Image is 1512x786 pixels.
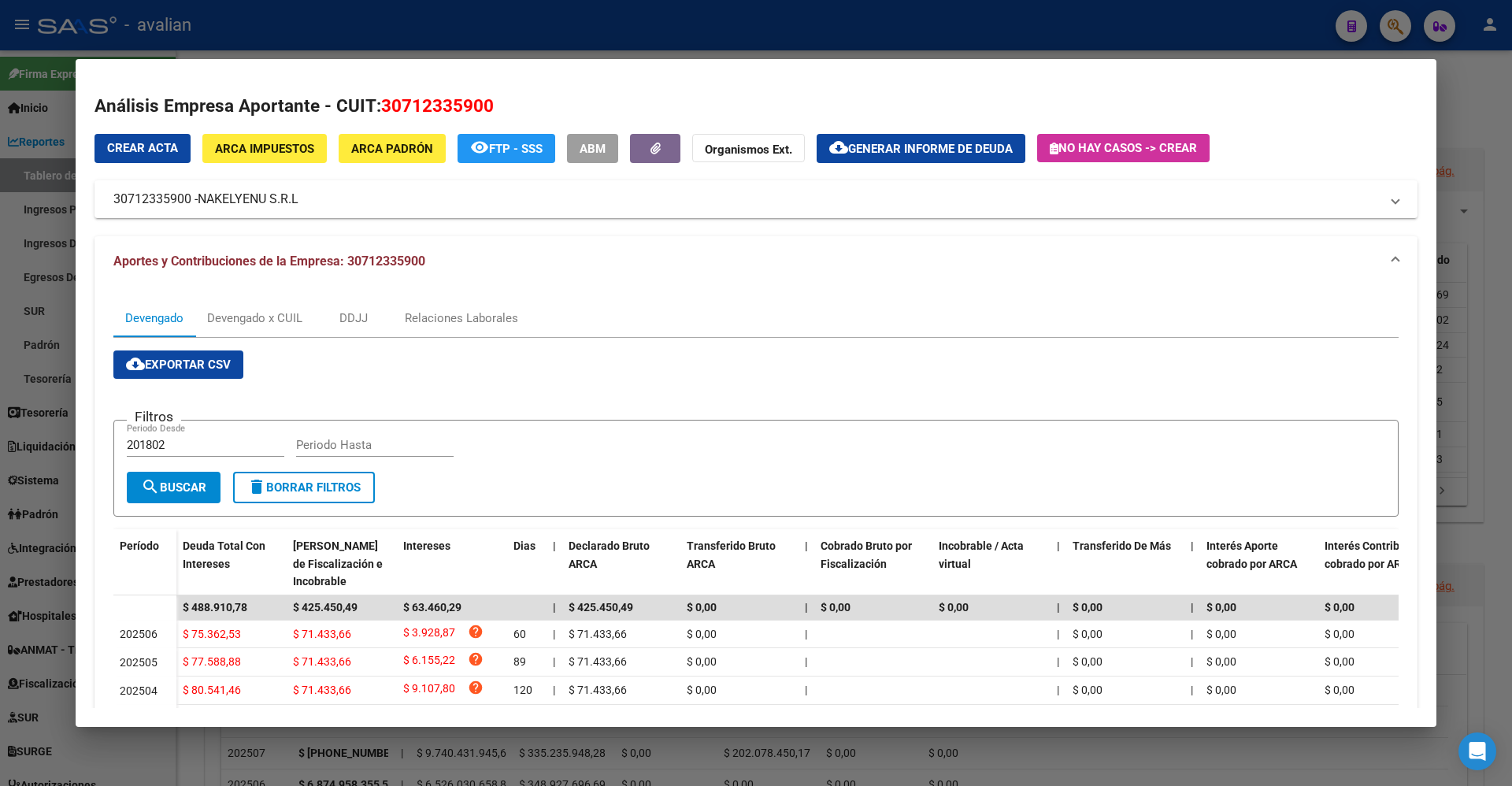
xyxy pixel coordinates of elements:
span: | [553,539,556,552]
span: $ 9.107,80 [403,680,455,701]
span: $ 3.928,87 [403,624,455,645]
span: $ 0,00 [1073,684,1102,696]
span: ABM [580,142,606,156]
span: | [553,628,555,640]
span: 202506 [120,628,157,640]
span: | [805,684,807,696]
i: help [468,651,484,667]
div: Devengado [125,310,183,327]
span: | [1191,655,1193,668]
span: Intereses [403,539,450,552]
span: | [553,655,555,668]
datatable-header-cell: Interés Aporte cobrado por ARCA [1200,529,1318,599]
span: | [553,601,556,614]
span: $ 71.433,66 [293,684,351,696]
span: $ 0,00 [1206,628,1236,640]
span: | [805,601,808,614]
mat-icon: search [141,477,160,496]
span: | [1057,601,1060,614]
span: | [1191,684,1193,696]
button: Borrar Filtros [233,472,375,503]
span: ARCA Padrón [351,142,433,156]
span: $ 77.588,88 [183,655,241,668]
span: $ 0,00 [1325,628,1354,640]
span: $ 71.433,66 [569,655,627,668]
div: Devengado x CUIL [207,310,302,327]
span: Dias [513,539,535,552]
datatable-header-cell: | [1184,529,1200,599]
span: $ 71.433,66 [293,655,351,668]
span: No hay casos -> Crear [1050,141,1197,155]
datatable-header-cell: Intereses [397,529,507,599]
mat-icon: remove_red_eye [470,138,489,157]
span: $ 71.433,66 [569,684,627,696]
button: Organismos Ext. [692,134,805,163]
mat-icon: cloud_download [126,354,145,373]
datatable-header-cell: Declarado Bruto ARCA [562,529,680,599]
h3: Filtros [127,408,181,425]
button: Buscar [127,472,220,503]
datatable-header-cell: Deuda Bruta Neto de Fiscalización e Incobrable [287,529,397,599]
span: $ 0,00 [1206,601,1236,614]
span: 202505 [120,656,157,669]
span: [PERSON_NAME] de Fiscalización e Incobrable [293,539,383,588]
datatable-header-cell: Transferido De Más [1066,529,1184,599]
span: $ 425.450,49 [569,601,633,614]
span: Transferido De Más [1073,539,1171,552]
span: $ 0,00 [1325,655,1354,668]
datatable-header-cell: Transferido Bruto ARCA [680,529,799,599]
span: $ 80.541,46 [183,684,241,696]
span: Transferido Bruto ARCA [687,539,776,570]
span: $ 0,00 [939,601,969,614]
mat-icon: cloud_download [829,138,848,157]
i: help [468,624,484,640]
span: $ 0,00 [687,628,717,640]
span: Borrar Filtros [247,480,361,495]
span: $ 0,00 [821,601,850,614]
datatable-header-cell: Cobrado Bruto por Fiscalización [814,529,932,599]
span: $ 71.433,66 [293,628,351,640]
button: ARCA Padrón [339,134,446,163]
span: 60 [513,628,526,640]
span: $ 488.910,78 [183,601,247,614]
button: FTP - SSS [458,134,555,163]
span: $ 0,00 [1206,655,1236,668]
span: $ 0,00 [1073,655,1102,668]
datatable-header-cell: Interés Contribución cobrado por ARCA [1318,529,1436,599]
span: $ 11.965,14 [403,708,461,729]
span: | [1057,628,1059,640]
span: | [1191,539,1194,552]
span: 30712335900 [381,95,494,116]
span: Aportes y Contribuciones de la Empresa: 30712335900 [113,254,425,269]
span: $ 0,00 [687,684,717,696]
datatable-header-cell: | [547,529,562,599]
span: | [1191,628,1193,640]
span: Incobrable / Acta virtual [939,539,1024,570]
span: 89 [513,655,526,668]
span: $ 0,00 [687,601,717,614]
span: $ 71.433,66 [569,628,627,640]
span: | [1057,655,1059,668]
span: | [805,655,807,668]
button: Exportar CSV [113,350,243,379]
datatable-header-cell: Incobrable / Acta virtual [932,529,1051,599]
span: $ 63.460,29 [403,601,461,614]
span: $ 0,00 [1073,601,1102,614]
span: $ 425.450,49 [293,601,358,614]
span: $ 0,00 [687,655,717,668]
span: Interés Contribución cobrado por ARCA [1325,539,1427,570]
div: DDJJ [339,310,368,327]
span: | [1057,684,1059,696]
span: Interés Aporte cobrado por ARCA [1206,539,1297,570]
span: $ 0,00 [1325,601,1354,614]
datatable-header-cell: Deuda Total Con Intereses [176,529,287,599]
span: ARCA Impuestos [215,142,314,156]
span: Crear Acta [107,141,178,155]
button: Crear Acta [94,134,191,163]
button: No hay casos -> Crear [1037,134,1210,162]
span: | [1057,539,1060,552]
span: Deuda Total Con Intereses [183,539,265,570]
span: $ 75.362,53 [183,628,241,640]
span: $ 0,00 [1325,684,1354,696]
button: ARCA Impuestos [202,134,327,163]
